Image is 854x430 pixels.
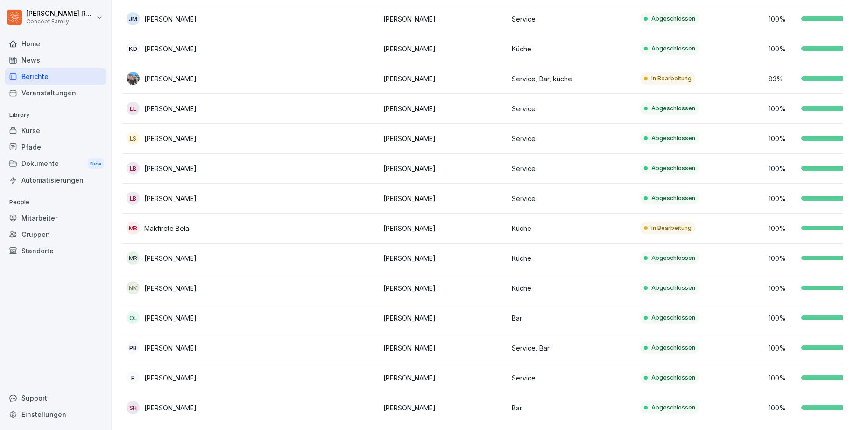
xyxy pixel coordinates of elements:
[769,14,797,24] p: 100 %
[769,74,797,84] p: 83 %
[127,192,140,205] div: LB
[769,134,797,143] p: 100 %
[5,139,106,155] a: Pfade
[383,373,504,383] p: [PERSON_NAME]
[383,164,504,173] p: [PERSON_NAME]
[651,314,695,322] p: Abgeschlossen
[127,132,140,145] div: LS
[144,164,197,173] p: [PERSON_NAME]
[512,373,633,383] p: Service
[769,283,797,293] p: 100 %
[5,390,106,406] div: Support
[5,243,106,259] a: Standorte
[512,164,633,173] p: Service
[651,403,695,412] p: Abgeschlossen
[769,253,797,263] p: 100 %
[383,253,504,263] p: [PERSON_NAME]
[769,193,797,203] p: 100 %
[383,223,504,233] p: [PERSON_NAME]
[26,18,94,25] p: Concept Family
[769,104,797,114] p: 100 %
[383,193,504,203] p: [PERSON_NAME]
[769,164,797,173] p: 100 %
[127,222,140,235] div: MB
[5,122,106,139] a: Kurse
[383,104,504,114] p: [PERSON_NAME]
[769,343,797,353] p: 100 %
[127,371,140,384] div: P
[127,401,140,414] div: SH
[144,343,197,353] p: [PERSON_NAME]
[512,104,633,114] p: Service
[651,14,695,23] p: Abgeschlossen
[651,74,692,83] p: In Bearbeitung
[512,134,633,143] p: Service
[651,284,695,292] p: Abgeschlossen
[651,344,695,352] p: Abgeschlossen
[651,44,695,53] p: Abgeschlossen
[144,373,197,383] p: [PERSON_NAME]
[127,251,140,265] div: MR
[383,44,504,54] p: [PERSON_NAME]
[5,107,106,122] p: Library
[144,253,197,263] p: [PERSON_NAME]
[144,44,197,54] p: [PERSON_NAME]
[512,283,633,293] p: Küche
[5,52,106,68] a: News
[144,193,197,203] p: [PERSON_NAME]
[144,104,197,114] p: [PERSON_NAME]
[512,74,633,84] p: Service, Bar, küche
[512,343,633,353] p: Service, Bar
[144,403,197,413] p: [PERSON_NAME]
[5,155,106,172] div: Dokumente
[512,253,633,263] p: Küche
[383,313,504,323] p: [PERSON_NAME]
[383,134,504,143] p: [PERSON_NAME]
[769,223,797,233] p: 100 %
[127,281,140,294] div: NK
[144,313,197,323] p: [PERSON_NAME]
[5,85,106,101] a: Veranstaltungen
[383,403,504,413] p: [PERSON_NAME]
[127,341,140,354] div: PB
[127,162,140,175] div: LB
[512,44,633,54] p: Küche
[769,373,797,383] p: 100 %
[5,155,106,172] a: DokumenteNew
[88,158,104,169] div: New
[5,68,106,85] a: Berichte
[144,223,189,233] p: Makfirete Bela
[144,74,197,84] p: [PERSON_NAME]
[512,193,633,203] p: Service
[127,42,140,55] div: KD
[127,102,140,115] div: LL
[651,194,695,202] p: Abgeschlossen
[5,172,106,188] a: Automatisierungen
[651,164,695,172] p: Abgeschlossen
[5,406,106,423] a: Einstellungen
[5,226,106,243] a: Gruppen
[651,104,695,113] p: Abgeschlossen
[651,224,692,232] p: In Bearbeitung
[5,195,106,210] p: People
[5,36,106,52] a: Home
[127,12,140,25] div: JM
[383,14,504,24] p: [PERSON_NAME]
[769,403,797,413] p: 100 %
[769,44,797,54] p: 100 %
[127,311,140,324] div: OL
[5,210,106,226] a: Mitarbeiter
[651,373,695,382] p: Abgeschlossen
[512,313,633,323] p: Bar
